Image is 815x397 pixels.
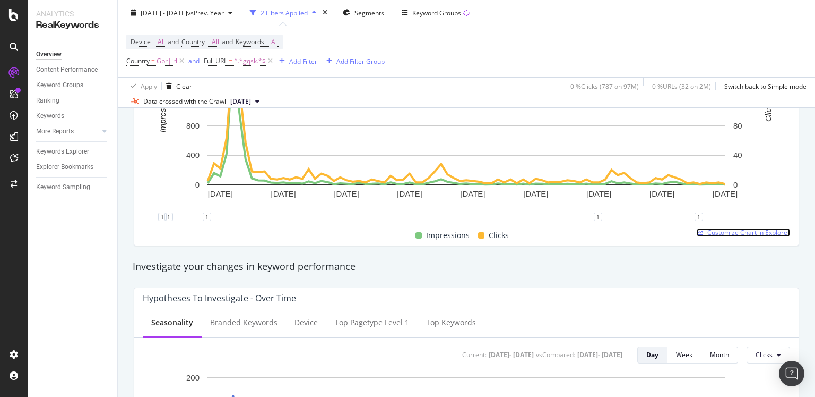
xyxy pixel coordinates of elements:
div: Analytics [36,9,109,19]
div: [DATE] - [DATE] [577,350,622,359]
button: Add Filter [275,55,317,67]
div: Day [646,350,658,359]
div: Ranking [36,95,59,106]
button: Segments [339,4,388,21]
div: Current: [462,350,487,359]
span: Clicks [756,350,773,359]
span: Keywords [236,37,264,46]
div: RealKeywords [36,19,109,31]
div: 0 % Clicks ( 787 on 97M ) [570,81,639,90]
div: and [188,56,200,65]
a: Content Performance [36,64,110,75]
span: Segments [354,8,384,17]
div: Clear [176,81,192,90]
div: Add Filter [289,56,317,65]
svg: A chart. [143,32,790,217]
div: 1 [594,213,602,221]
div: Data crossed with the Crawl [143,97,226,106]
span: = [206,37,210,46]
span: = [266,37,270,46]
div: 1 [164,213,173,221]
div: vs Compared : [536,350,575,359]
span: and [168,37,179,46]
text: [DATE] [713,189,738,198]
a: Keyword Sampling [36,182,110,193]
text: 0 [733,180,738,189]
button: [DATE] - [DATE]vsPrev. Year [126,4,237,21]
span: Customize Chart in Explorer [707,228,790,237]
a: Keywords Explorer [36,146,110,157]
div: 0 % URLs ( 32 on 2M ) [652,81,711,90]
span: Device [131,37,151,46]
div: Keywords Explorer [36,146,89,157]
a: Keyword Groups [36,80,110,91]
text: Clicks [764,100,773,121]
text: 800 [186,121,200,130]
div: Keyword Groups [412,8,461,17]
text: [DATE] [271,189,296,198]
div: Open Intercom Messenger [779,361,804,386]
div: Content Performance [36,64,98,75]
div: Device [294,317,318,328]
text: 200 [186,373,200,382]
div: Keyword Sampling [36,182,90,193]
div: Explorer Bookmarks [36,162,93,173]
span: = [229,56,232,65]
span: = [151,56,155,65]
span: and [222,37,233,46]
span: Country [126,56,150,65]
text: [DATE] [334,189,359,198]
span: Impressions [426,229,470,242]
text: 80 [733,121,742,130]
span: All [212,35,219,49]
button: Add Filter Group [322,55,385,67]
div: Top Keywords [426,317,476,328]
text: [DATE] [208,189,233,198]
button: Month [701,347,738,364]
span: All [271,35,279,49]
text: [DATE] [523,189,548,198]
div: 1 [158,213,167,221]
text: [DATE] [460,189,485,198]
div: Week [676,350,692,359]
div: More Reports [36,126,74,137]
span: Clicks [489,229,509,242]
div: times [320,7,330,18]
a: More Reports [36,126,99,137]
div: Apply [141,81,157,90]
button: Week [667,347,701,364]
div: Keyword Groups [36,80,83,91]
button: Clicks [747,347,790,364]
button: 2 Filters Applied [246,4,320,21]
div: Add Filter Group [336,56,385,65]
text: 40 [733,150,742,159]
span: 2025 Jun. 30th [230,97,251,106]
button: Switch back to Simple mode [720,78,807,95]
div: Keywords [36,111,64,122]
div: Investigate your changes in keyword performance [133,260,800,274]
button: [DATE] [226,95,264,108]
text: [DATE] [397,189,422,198]
text: 0 [195,180,200,189]
div: 1 [695,213,703,221]
button: Clear [162,78,192,95]
span: All [158,35,165,49]
div: Top pagetype Level 1 [335,317,409,328]
span: = [152,37,156,46]
span: Full URL [204,56,227,65]
button: and [188,56,200,66]
div: 2 Filters Applied [261,8,308,17]
span: Gbr|irl [157,54,177,69]
div: Seasonality [151,317,193,328]
div: Switch back to Simple mode [724,81,807,90]
span: [DATE] - [DATE] [141,8,187,17]
div: Branded Keywords [210,317,278,328]
div: [DATE] - [DATE] [489,350,534,359]
text: Impressions [158,89,167,132]
a: Ranking [36,95,110,106]
button: Apply [126,78,157,95]
div: 1 [203,213,211,221]
span: Country [181,37,205,46]
text: 400 [186,150,200,159]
